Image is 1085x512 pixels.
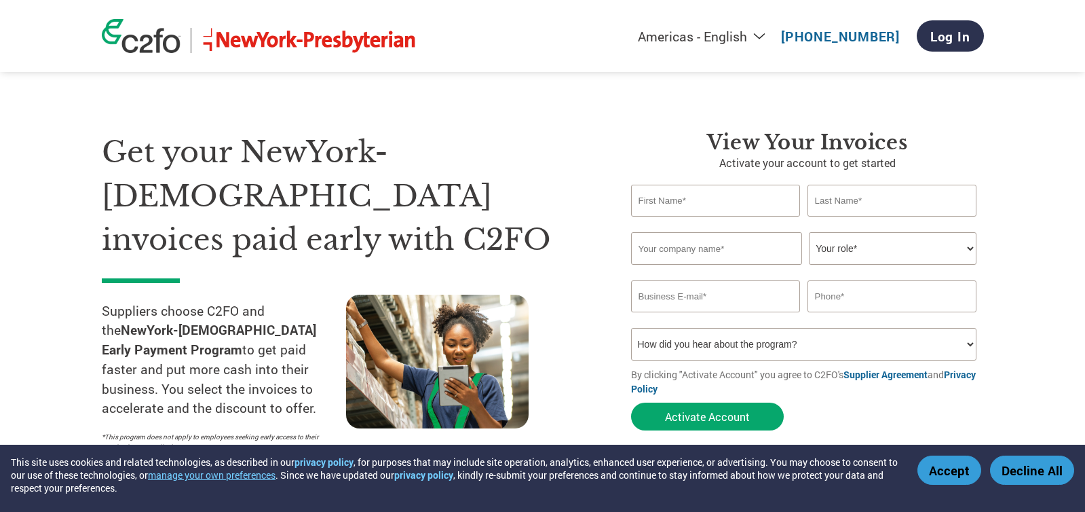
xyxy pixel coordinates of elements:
a: Log In [917,20,984,52]
a: privacy policy [294,456,354,469]
img: NewYork-Presbyterian [202,28,417,53]
img: c2fo logo [102,19,180,53]
input: First Name* [631,185,801,217]
strong: NewYork-[DEMOGRAPHIC_DATA] Early Payment Program [102,321,316,358]
select: Title/Role [809,232,976,265]
div: Invalid first name or first name is too long [631,218,801,227]
input: Your company name* [631,232,802,265]
a: [PHONE_NUMBER] [781,28,900,45]
input: Last Name* [807,185,977,217]
h1: Get your NewYork-[DEMOGRAPHIC_DATA] invoices paid early with C2FO [102,130,590,262]
button: Decline All [990,456,1074,485]
p: By clicking "Activate Account" you agree to C2FO's and [631,367,984,396]
input: Phone* [807,280,977,312]
div: Invalid company name or company name is too long [631,266,977,275]
p: Suppliers choose C2FO and the to get paid faster and put more cash into their business. You selec... [102,301,346,419]
input: Invalid Email format [631,280,801,312]
button: Activate Account [631,403,784,431]
p: *This program does not apply to employees seeking early access to their paychecks or payroll adva... [102,432,332,452]
a: privacy policy [394,469,453,481]
a: Privacy Policy [631,368,976,395]
div: Inavlid Phone Number [807,314,977,323]
h3: View Your Invoices [631,130,984,155]
div: This site uses cookies and related technologies, as described in our , for purposes that may incl... [11,456,898,494]
a: Supplier Agreement [843,368,928,381]
button: Accept [917,456,981,485]
img: supply chain worker [346,295,529,428]
p: Activate your account to get started [631,155,984,171]
button: manage your own preferences [148,469,275,481]
div: Inavlid Email Address [631,314,801,323]
div: Invalid last name or last name is too long [807,218,977,227]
